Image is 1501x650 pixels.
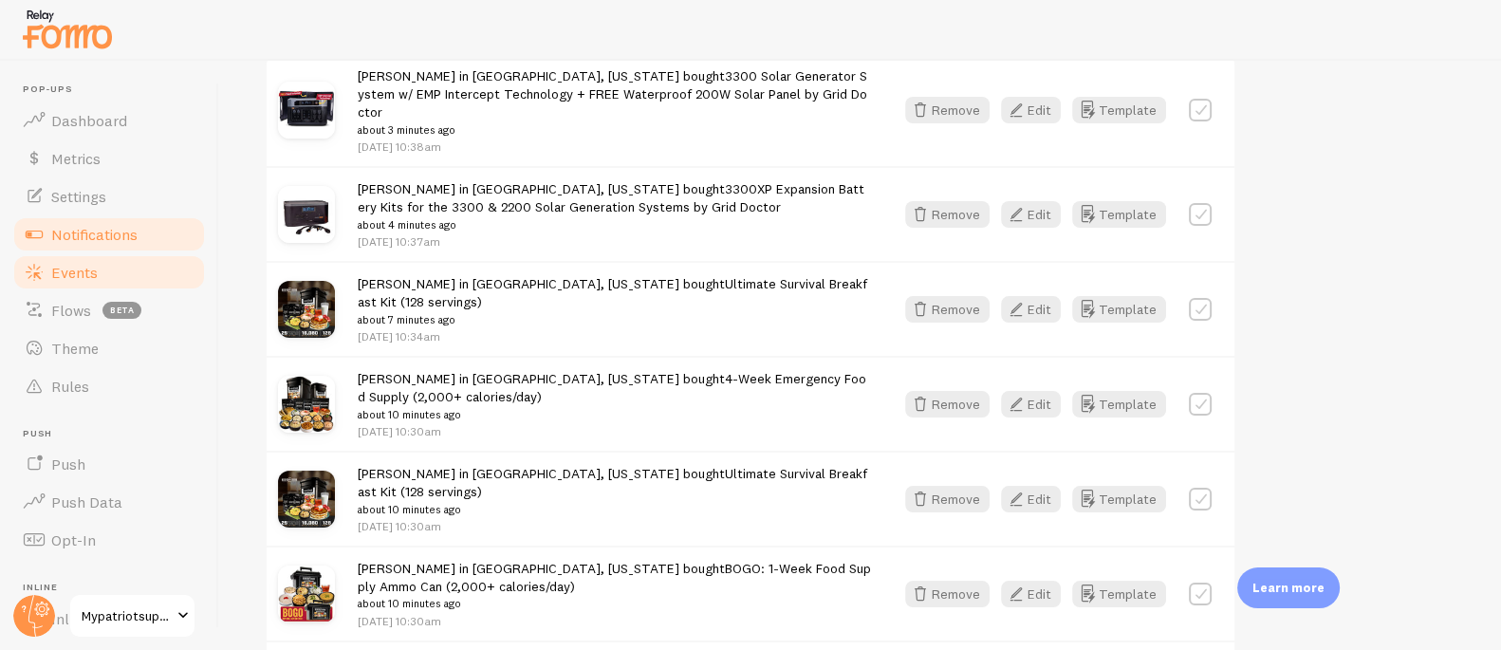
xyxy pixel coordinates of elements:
[11,139,207,177] a: Metrics
[1072,581,1166,607] button: Template
[1001,391,1072,418] a: Edit
[51,301,91,320] span: Flows
[11,177,207,215] a: Settings
[1072,97,1166,123] button: Template
[1001,581,1061,607] button: Edit
[51,339,99,358] span: Theme
[905,486,990,512] button: Remove
[1001,581,1072,607] a: Edit
[51,530,96,549] span: Opt-In
[905,581,990,607] button: Remove
[51,455,85,474] span: Push
[1072,486,1166,512] button: Template
[23,428,207,440] span: Push
[11,521,207,559] a: Opt-In
[358,423,871,439] p: [DATE] 10:30am
[11,291,207,329] a: Flows beta
[358,275,871,328] span: [PERSON_NAME] in [GEOGRAPHIC_DATA], [US_STATE] bought
[278,566,335,622] img: 1-Week-Ammo-Can-BOGO_small.jpg
[11,445,207,483] a: Push
[905,391,990,418] button: Remove
[358,328,871,344] p: [DATE] 10:34am
[51,492,122,511] span: Push Data
[358,595,871,612] small: about 10 minutes ago
[358,501,871,518] small: about 10 minutes ago
[1001,201,1061,228] button: Edit
[11,367,207,405] a: Rules
[358,67,867,121] a: 3300 Solar Generator System w/ EMP Intercept Technology + FREE Waterproof 200W Solar Panel by Gri...
[1001,486,1072,512] a: Edit
[278,186,335,243] img: 3300xp-unit_small.jpg
[1252,579,1325,597] p: Learn more
[51,111,127,130] span: Dashboard
[68,593,196,639] a: Mypatriotsupply
[358,560,871,595] a: BOGO: 1-Week Food Supply Ammo Can (2,000+ calories/day)
[278,82,335,139] img: MPS-3300-EMP-Free-Panel_9edfc0fa-33df-4a96-bd5e-c26d890042e1_small.jpg
[51,263,98,282] span: Events
[358,67,871,139] span: [PERSON_NAME] in [GEOGRAPHIC_DATA], [US_STATE] bought
[358,370,871,423] span: [PERSON_NAME] in [GEOGRAPHIC_DATA], [US_STATE] bought
[358,370,866,405] a: 4-Week Emergency Food Supply (2,000+ calories/day)
[1237,567,1340,608] div: Learn more
[358,465,867,500] a: Ultimate Survival Breakfast Kit (128 servings)
[358,216,871,233] small: about 4 minutes ago
[905,97,990,123] button: Remove
[11,483,207,521] a: Push Data
[51,377,89,396] span: Rules
[11,215,207,253] a: Notifications
[358,311,871,328] small: about 7 minutes ago
[1001,391,1061,418] button: Edit
[358,233,871,250] p: [DATE] 10:37am
[358,560,871,613] span: [PERSON_NAME] in [GEOGRAPHIC_DATA], [US_STATE] bought
[905,296,990,323] button: Remove
[358,180,864,215] a: 3300XP Expansion Battery Kits for the 3300 & 2200 Solar Generation Systems by Grid Doctor
[905,201,990,228] button: Remove
[102,302,141,319] span: beta
[1001,97,1072,123] a: Edit
[51,149,101,168] span: Metrics
[1001,486,1061,512] button: Edit
[358,275,867,310] a: Ultimate Survival Breakfast Kit (128 servings)
[278,376,335,433] img: 4-Week-2024-New-Food_small.jpg
[11,102,207,139] a: Dashboard
[358,406,871,423] small: about 10 minutes ago
[358,121,871,139] small: about 3 minutes ago
[11,253,207,291] a: Events
[358,518,871,534] p: [DATE] 10:30am
[23,84,207,96] span: Pop-ups
[1072,296,1166,323] button: Template
[358,139,871,155] p: [DATE] 10:38am
[1072,391,1166,418] button: Template
[51,225,138,244] span: Notifications
[358,180,871,233] span: [PERSON_NAME] in [GEOGRAPHIC_DATA], [US_STATE] bought
[1001,296,1072,323] a: Edit
[51,187,106,206] span: Settings
[278,471,335,528] img: 2-Breakfast_Kit_small.jpg
[278,281,335,338] img: 2-Breakfast_Kit_small.jpg
[1001,201,1072,228] a: Edit
[11,329,207,367] a: Theme
[358,613,871,629] p: [DATE] 10:30am
[82,604,172,627] span: Mypatriotsupply
[1072,201,1166,228] button: Template
[1001,97,1061,123] button: Edit
[1001,296,1061,323] button: Edit
[358,465,871,518] span: [PERSON_NAME] in [GEOGRAPHIC_DATA], [US_STATE] bought
[23,582,207,594] span: Inline
[20,5,115,53] img: fomo-relay-logo-orange.svg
